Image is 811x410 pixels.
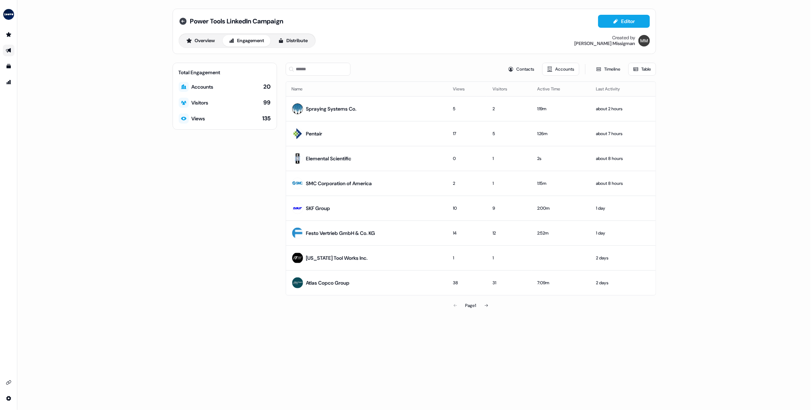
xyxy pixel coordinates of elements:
a: Editor [598,18,650,26]
div: Visitors [192,99,209,106]
th: Views [447,82,487,96]
th: Last Activity [590,82,655,96]
div: Created by [612,35,636,41]
div: 2:00m [537,205,584,212]
button: Distribute [272,35,314,46]
th: Visitors [487,82,531,96]
div: 1 [493,180,526,187]
div: 17 [453,130,481,137]
th: Active Time [531,82,590,96]
div: 99 [264,99,271,107]
div: Total Engagement [179,69,271,76]
div: 5 [453,105,481,112]
div: 1:15m [537,180,584,187]
div: 2 [493,105,526,112]
div: 7:09m [537,279,584,286]
div: 31 [493,279,526,286]
button: Timeline [591,63,625,76]
a: Go to attribution [3,76,14,88]
button: Contacts [503,63,539,76]
button: Editor [598,15,650,28]
button: Accounts [542,63,579,76]
div: 1 [493,254,526,262]
div: 14 [453,229,481,237]
div: Accounts [192,83,214,90]
a: Go to outbound experience [3,45,14,56]
div: 38 [453,279,481,286]
div: 2 days [596,254,650,262]
div: Festo Vertrieb GmbH & Co. KG [306,229,375,237]
div: 2:52m [537,229,584,237]
div: about 8 hours [596,155,650,162]
div: 2s [537,155,584,162]
div: 1 day [596,205,650,212]
div: Views [192,115,205,122]
th: Name [286,82,447,96]
div: Atlas Copco Group [306,279,350,286]
a: Go to prospects [3,29,14,40]
div: about 2 hours [596,105,650,112]
div: Pentair [306,130,322,137]
button: Engagement [223,35,271,46]
div: about 7 hours [596,130,650,137]
div: 9 [493,205,526,212]
div: Spraying Systems Co. [306,105,357,112]
div: SKF Group [306,205,330,212]
div: 2 days [596,279,650,286]
div: 2 [453,180,481,187]
div: 5 [493,130,526,137]
a: Go to templates [3,61,14,72]
div: 1:26m [537,130,584,137]
a: Go to integrations [3,393,14,404]
div: SMC Corporation of America [306,180,372,187]
div: 135 [263,115,271,122]
div: 1 day [596,229,650,237]
div: 10 [453,205,481,212]
div: about 8 hours [596,180,650,187]
img: Morgan [638,35,650,46]
div: Page 1 [465,302,476,309]
div: [US_STATE] Tool Works Inc. [306,254,368,262]
div: 1:19m [537,105,584,112]
div: 20 [264,83,271,91]
div: [PERSON_NAME] Missigman [575,41,636,46]
div: Elemental Scientific [306,155,352,162]
div: 12 [493,229,526,237]
div: 1 [453,254,481,262]
button: Overview [180,35,221,46]
div: 0 [453,155,481,162]
span: Power Tools LinkedIn Campaign [190,17,284,26]
a: Go to integrations [3,377,14,388]
button: Table [628,63,656,76]
div: 1 [493,155,526,162]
